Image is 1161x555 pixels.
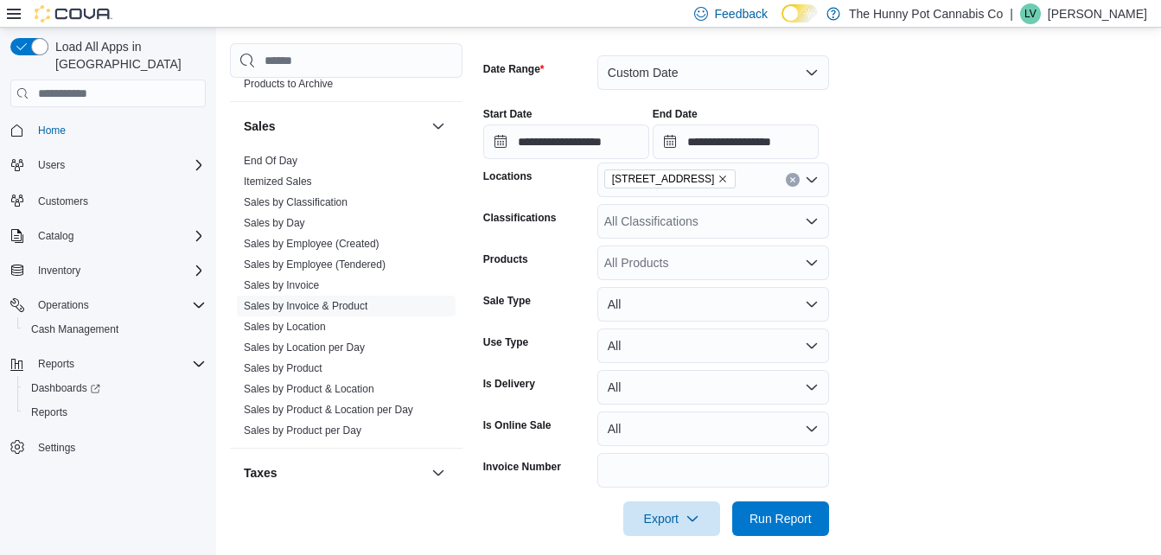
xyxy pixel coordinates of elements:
[38,298,89,312] span: Operations
[244,321,326,333] a: Sales by Location
[31,437,82,458] a: Settings
[31,381,100,395] span: Dashboards
[31,189,206,211] span: Customers
[244,195,348,209] span: Sales by Classification
[244,78,333,90] a: Products to Archive
[849,3,1003,24] p: The Hunny Pot Cannabis Co
[244,464,277,482] h3: Taxes
[38,441,75,455] span: Settings
[31,295,206,316] span: Operations
[597,370,829,405] button: All
[24,378,206,399] span: Dashboards
[38,124,66,137] span: Home
[24,319,125,340] a: Cash Management
[31,354,81,374] button: Reports
[10,111,206,505] nav: Complex example
[483,62,545,76] label: Date Range
[244,175,312,188] span: Itemized Sales
[31,405,67,419] span: Reports
[597,329,829,363] button: All
[24,378,107,399] a: Dashboards
[24,402,74,423] a: Reports
[483,252,528,266] label: Products
[1048,3,1147,24] p: [PERSON_NAME]
[244,299,367,313] span: Sales by Invoice & Product
[3,435,213,460] button: Settings
[604,169,737,188] span: 5035 Hurontario St
[786,173,800,187] button: Clear input
[244,216,305,230] span: Sales by Day
[718,174,728,184] button: Remove 5035 Hurontario St from selection in this group
[483,107,533,121] label: Start Date
[3,352,213,376] button: Reports
[805,173,819,187] button: Open list of options
[31,260,206,281] span: Inventory
[244,383,374,395] a: Sales by Product & Location
[31,120,73,141] a: Home
[230,150,462,448] div: Sales
[3,118,213,143] button: Home
[653,107,698,121] label: End Date
[31,260,87,281] button: Inventory
[17,317,213,341] button: Cash Management
[244,341,365,354] span: Sales by Location per Day
[48,38,206,73] span: Load All Apps in [GEOGRAPHIC_DATA]
[24,402,206,423] span: Reports
[38,158,65,172] span: Users
[31,119,206,141] span: Home
[31,226,80,246] button: Catalog
[428,462,449,483] button: Taxes
[805,256,819,270] button: Open list of options
[715,5,768,22] span: Feedback
[244,175,312,188] a: Itemized Sales
[38,195,88,208] span: Customers
[31,437,206,458] span: Settings
[244,361,322,375] span: Sales by Product
[31,295,96,316] button: Operations
[244,258,386,271] a: Sales by Employee (Tendered)
[483,377,535,391] label: Is Delivery
[483,124,649,159] input: Press the down key to open a popover containing a calendar.
[634,501,710,536] span: Export
[244,404,413,416] a: Sales by Product & Location per Day
[805,214,819,228] button: Open list of options
[3,293,213,317] button: Operations
[244,118,424,135] button: Sales
[1010,3,1013,24] p: |
[244,464,424,482] button: Taxes
[483,335,528,349] label: Use Type
[31,155,206,175] span: Users
[1020,3,1041,24] div: Laura Vale
[244,362,322,374] a: Sales by Product
[244,237,380,251] span: Sales by Employee (Created)
[244,118,276,135] h3: Sales
[38,229,73,243] span: Catalog
[38,357,74,371] span: Reports
[244,300,367,312] a: Sales by Invoice & Product
[750,510,812,527] span: Run Report
[31,155,72,175] button: Users
[244,77,333,91] span: Products to Archive
[244,424,361,437] a: Sales by Product per Day
[597,55,829,90] button: Custom Date
[623,501,720,536] button: Export
[653,124,819,159] input: Press the down key to open a popover containing a calendar.
[244,217,305,229] a: Sales by Day
[597,287,829,322] button: All
[781,4,818,22] input: Dark Mode
[3,224,213,248] button: Catalog
[31,322,118,336] span: Cash Management
[244,424,361,437] span: Sales by Product per Day
[244,341,365,354] a: Sales by Location per Day
[1024,3,1037,24] span: LV
[31,226,206,246] span: Catalog
[483,418,552,432] label: Is Online Sale
[244,278,319,292] span: Sales by Invoice
[732,501,829,536] button: Run Report
[3,188,213,213] button: Customers
[31,191,95,212] a: Customers
[31,354,206,374] span: Reports
[244,382,374,396] span: Sales by Product & Location
[244,320,326,334] span: Sales by Location
[35,5,112,22] img: Cova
